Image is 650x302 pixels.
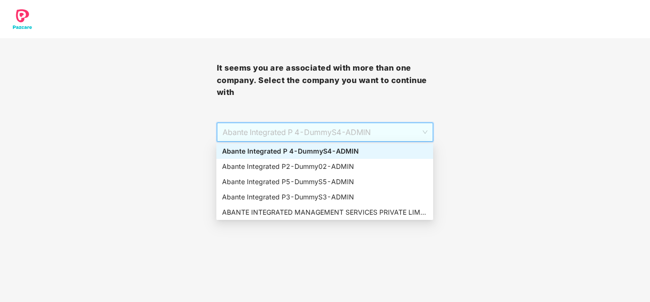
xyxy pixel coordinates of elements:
[222,177,427,187] div: Abante Integrated P5 - DummyS5 - ADMIN
[217,62,434,99] h3: It seems you are associated with more than one company. Select the company you want to continue with
[223,123,428,141] span: Abante Integrated P 4 - DummyS4 - ADMIN
[222,146,427,156] div: Abante Integrated P 4 - DummyS4 - ADMIN
[222,207,427,218] div: ABANTE INTEGRATED MANAGEMENT SERVICES PRIVATE LIMITED - 660 - ADMIN
[222,192,427,202] div: Abante Integrated P3 - DummyS3 - ADMIN
[222,161,427,172] div: Abante Integrated P2 - Dummy02 - ADMIN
